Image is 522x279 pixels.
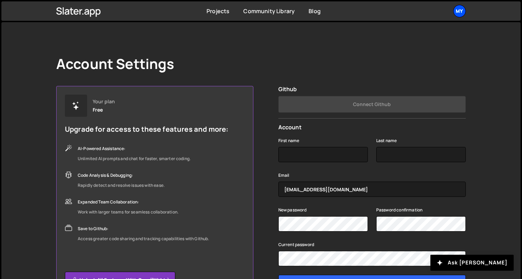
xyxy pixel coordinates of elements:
div: Code Analysis & Debugging: [78,171,165,180]
label: New password [278,207,307,213]
div: Save to Github: [78,225,209,233]
label: Password confirmation [376,207,422,213]
label: Last name [376,137,397,144]
div: Unlimited AI prompts and chat for faster, smarter coding. [78,155,191,163]
div: Expanded Team Collaboration: [78,198,178,206]
a: Projects [207,7,229,15]
h5: Upgrade for access to these features and more: [65,125,228,133]
div: Rapidly detect and resolve issues with ease. [78,181,165,190]
button: Connect Github [278,96,466,113]
h1: Account Settings [56,55,175,72]
div: Your plan [93,99,115,104]
label: First name [278,137,300,144]
label: Email [278,172,289,179]
button: Ask [PERSON_NAME] [430,255,514,271]
h2: Github [278,86,466,93]
div: Access greater code sharing and tracking capabilities with Github. [78,235,209,243]
a: Community Library [243,7,295,15]
a: My [453,5,466,17]
h2: Account [278,124,466,131]
div: Work with larger teams for seamless collaboration. [78,208,178,216]
div: AI-Powered Assistance: [78,145,191,153]
label: Current password [278,241,314,248]
div: Free [93,107,103,113]
a: Blog [309,7,321,15]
